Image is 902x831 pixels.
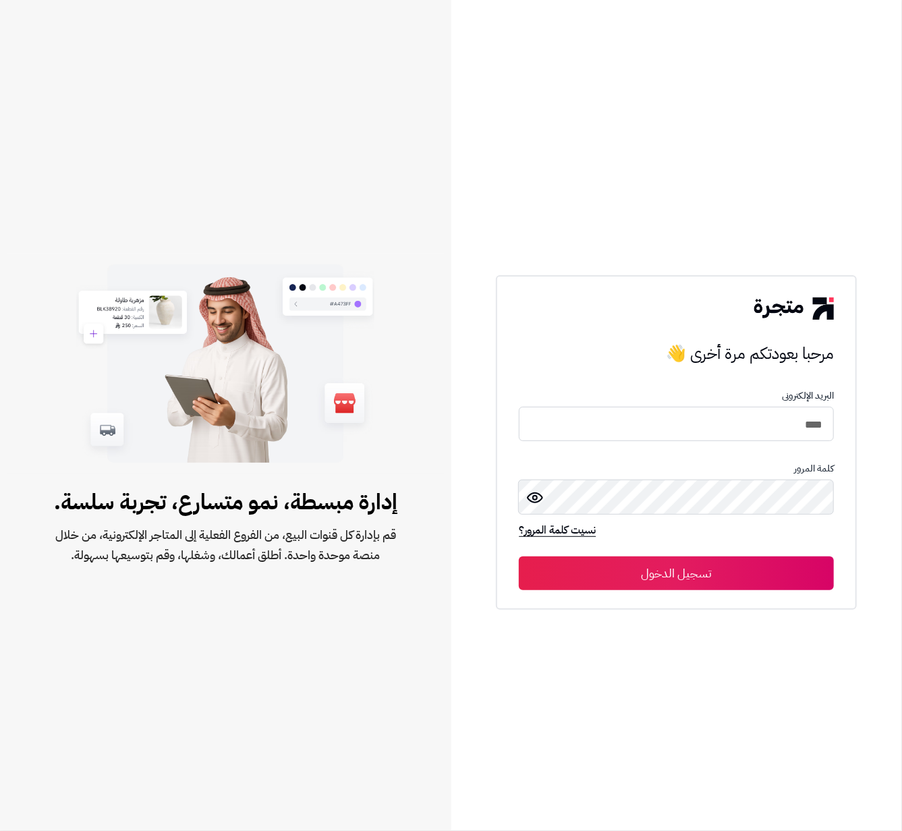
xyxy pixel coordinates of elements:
p: البريد الإلكترونى [519,391,834,401]
a: نسيت كلمة المرور؟ [519,522,596,541]
img: logo-2.png [754,297,834,319]
p: كلمة المرور [519,463,834,474]
span: قم بإدارة كل قنوات البيع، من الفروع الفعلية إلى المتاجر الإلكترونية، من خلال منصة موحدة واحدة. أط... [43,525,408,565]
button: تسجيل الدخول [519,556,834,590]
h3: مرحبا بعودتكم مرة أخرى 👋 [519,340,834,367]
span: إدارة مبسطة، نمو متسارع، تجربة سلسة. [43,486,408,518]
